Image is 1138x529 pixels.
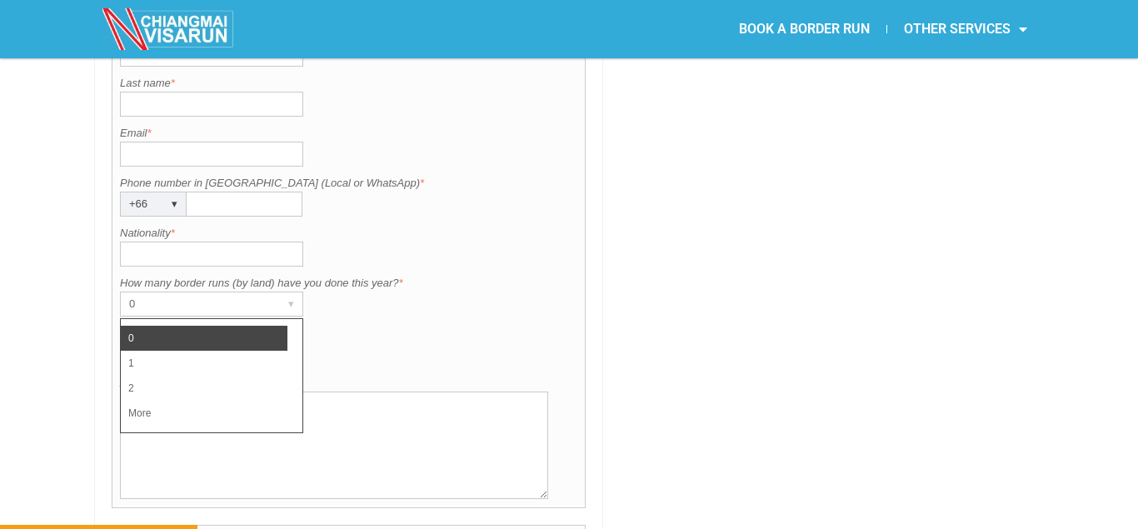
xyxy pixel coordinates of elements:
div: +66 [121,192,154,216]
label: Nationality [120,225,577,242]
label: Email [120,125,577,142]
div: 0 [121,292,271,316]
label: Pick me up at: [120,325,577,342]
li: More [121,401,287,426]
a: BOOK A BORDER RUN [722,10,886,48]
label: Phone number in [GEOGRAPHIC_DATA] (Local or WhatsApp) [120,175,577,192]
nav: Menu [569,10,1044,48]
li: 0 [121,326,287,351]
div: ▾ [162,192,186,216]
div: ▾ [279,292,302,316]
label: Last name [120,75,577,92]
a: OTHER SERVICES [887,10,1044,48]
label: Additional request if any [120,375,577,392]
li: 1 [121,351,287,376]
label: How many border runs (by land) have you done this year? [120,275,577,292]
li: 2 [121,376,287,401]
